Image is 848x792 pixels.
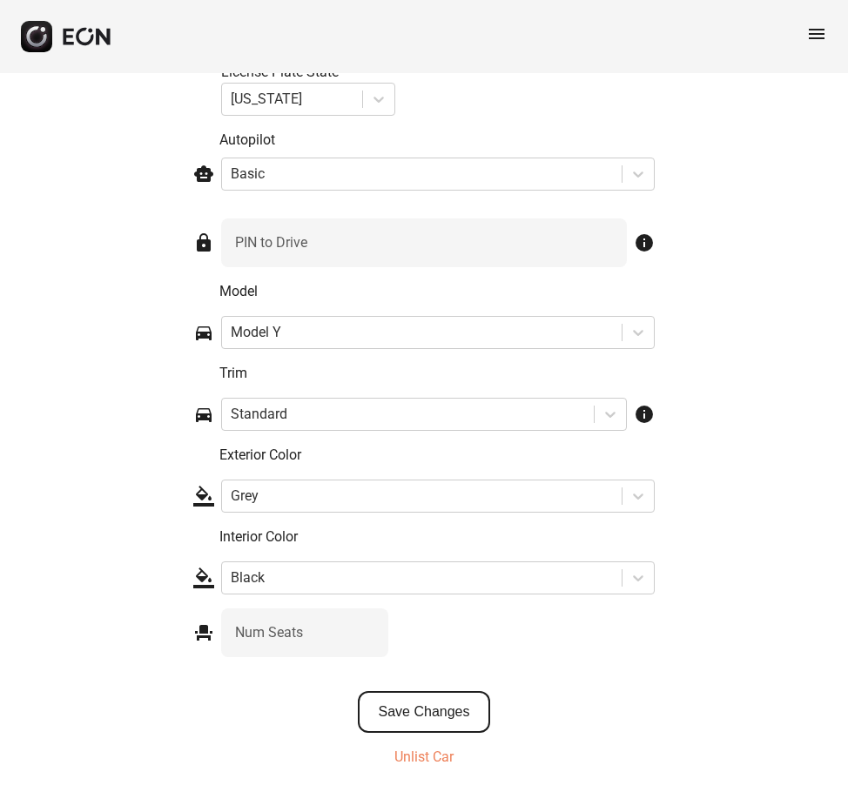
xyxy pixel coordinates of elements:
p: Exterior Color [219,445,655,466]
span: directions_car [193,404,214,425]
p: Unlist Car [394,747,454,768]
p: Interior Color [219,527,655,547]
span: event_seat [193,622,214,643]
span: info [634,232,655,253]
span: format_color_fill [193,567,214,588]
p: Autopilot [219,130,655,151]
span: menu [806,23,827,44]
button: Save Changes [358,691,491,733]
p: Model [219,281,655,302]
p: Trim [219,363,655,384]
label: Num Seats [235,622,303,643]
span: directions_car [193,322,214,343]
span: format_color_fill [193,486,214,507]
span: smart_toy [193,164,214,185]
span: info [634,404,655,425]
span: lock [193,232,214,253]
label: PIN to Drive [235,232,307,253]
